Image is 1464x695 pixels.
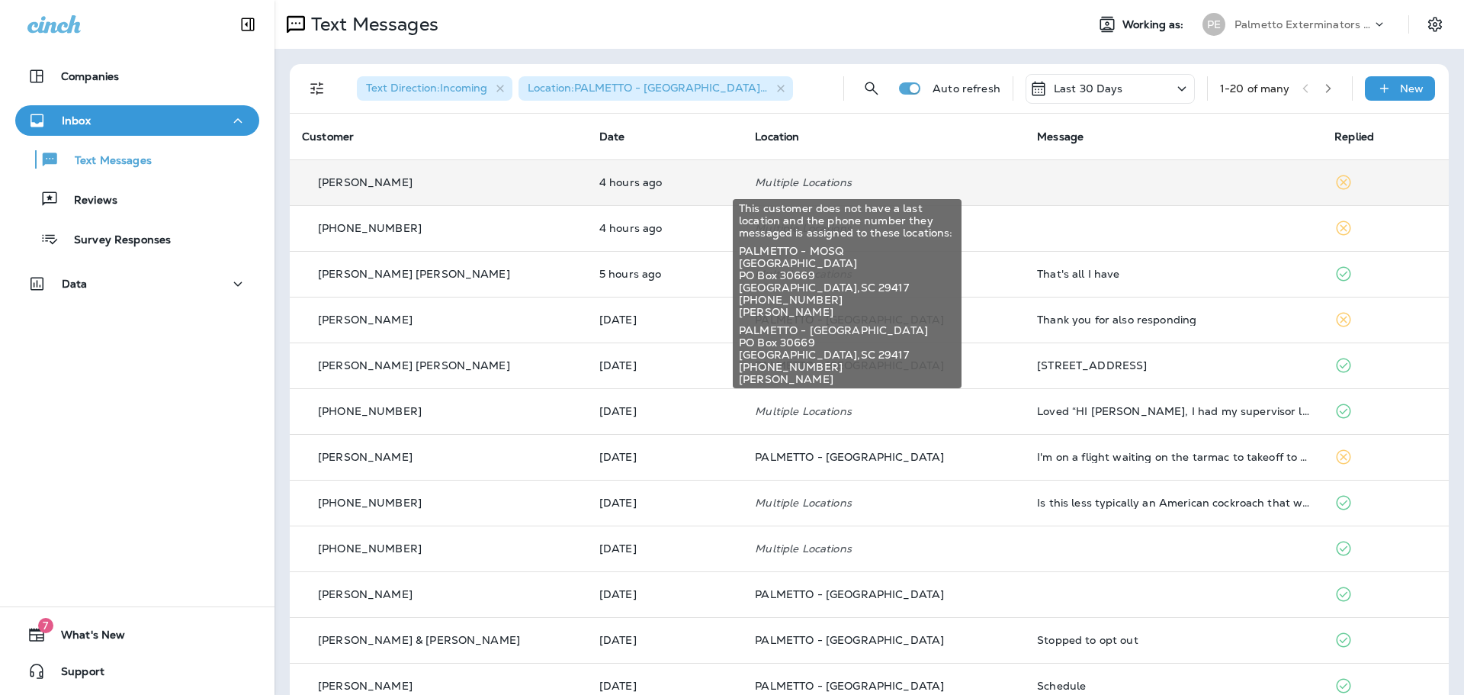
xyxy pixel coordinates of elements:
p: [PERSON_NAME] [318,588,413,600]
p: [PERSON_NAME] [318,314,413,326]
div: 1078 Glenshaw St. North Charleston, SC 29405 [1037,359,1310,372]
p: [PERSON_NAME] & [PERSON_NAME] [318,634,520,646]
p: Multiple Locations [755,176,1013,188]
span: PO Box 30669 [739,336,955,349]
div: PE [1202,13,1225,36]
p: Text Messages [305,13,438,36]
button: Reviews [15,183,259,215]
p: Last 30 Days [1054,82,1123,95]
p: Sep 25, 2025 05:58 PM [599,634,730,646]
p: Sep 29, 2025 02:26 PM [599,314,730,326]
span: Location : PALMETTO - [GEOGRAPHIC_DATA] +1 [528,81,771,95]
button: Collapse Sidebar [226,9,269,40]
span: Date [599,130,625,143]
p: New [1400,82,1424,95]
p: Multiple Locations [755,542,1013,555]
span: Replied [1334,130,1374,143]
p: Multiple Locations [755,405,1013,417]
button: Companies [15,61,259,92]
span: 7 [38,618,53,633]
p: Sep 30, 2025 10:30 AM [599,176,730,188]
button: 7What's New [15,619,259,650]
span: [PHONE_NUMBER] [318,496,422,510]
p: Palmetto Exterminators LLC [1234,18,1372,31]
button: Survey Responses [15,223,259,255]
p: [PERSON_NAME] [318,680,413,692]
p: Sep 30, 2025 09:26 AM [599,268,730,280]
span: [GEOGRAPHIC_DATA] , SC 29417 [739,282,955,294]
p: Sep 26, 2025 03:34 PM [599,451,730,463]
div: I'm on a flight waiting on the tarmac to takeoff to return to Charleston. Just let me know when y... [1037,451,1310,463]
span: [GEOGRAPHIC_DATA] , SC 29417 [739,349,955,361]
div: Text Direction:Incoming [357,76,512,101]
span: Location [755,130,799,143]
button: Support [15,656,259,687]
button: Settings [1421,11,1449,38]
p: Data [62,278,88,290]
span: [PHONE_NUMBER] [318,221,422,235]
div: Location:PALMETTO - [GEOGRAPHIC_DATA]+1 [518,76,793,101]
span: PALMETTO - [GEOGRAPHIC_DATA] [739,324,955,336]
p: Multiple Locations [755,497,1013,509]
div: Thank you for also responding [1037,314,1310,326]
p: Sep 26, 2025 12:01 PM [599,497,730,509]
p: Text Messages [59,154,152,169]
span: [PERSON_NAME] [739,306,955,318]
span: Text Direction : Incoming [366,81,487,95]
p: Sep 25, 2025 05:20 PM [599,680,730,692]
button: Filters [302,73,332,104]
p: Auto refresh [933,82,1000,95]
div: Stopped to opt out [1037,634,1310,646]
span: Message [1037,130,1084,143]
p: Sep 26, 2025 03:53 PM [599,405,730,417]
p: Sep 26, 2025 04:32 PM [599,359,730,372]
p: [PERSON_NAME] [PERSON_NAME] [318,268,510,280]
span: Customer [302,130,354,143]
p: Sep 26, 2025 08:58 AM [599,542,730,555]
span: Working as: [1122,18,1187,31]
div: Is this less typically an American cockroach that would suddenly appear on my table could it have... [1037,497,1310,509]
span: PALMETTO - [GEOGRAPHIC_DATA] [755,633,944,647]
span: [PHONE_NUMBER] [318,542,422,555]
div: Loved “HI Lindsay, I had my supervisor look at your photo and it does appear to be an american co... [1037,405,1310,417]
p: [PERSON_NAME] [318,176,413,188]
button: Search Messages [856,73,887,104]
p: [PERSON_NAME] [318,451,413,463]
span: [PHONE_NUMBER] [739,294,955,306]
button: Data [15,269,259,299]
p: Sep 25, 2025 10:23 PM [599,588,730,600]
span: [PHONE_NUMBER] [739,361,955,373]
span: Support [46,665,104,684]
div: That's all I have [1037,268,1310,280]
button: Text Messages [15,143,259,175]
p: Inbox [62,114,91,127]
p: Sep 30, 2025 09:55 AM [599,222,730,234]
div: Schedule [1037,680,1310,692]
p: Companies [61,70,119,82]
div: 1 - 20 of many [1220,82,1290,95]
span: [PERSON_NAME] [739,373,955,385]
span: PALMETTO - [GEOGRAPHIC_DATA] [755,450,944,464]
span: PALMETTO - [GEOGRAPHIC_DATA] [755,679,944,693]
span: [PHONE_NUMBER] [318,404,422,418]
p: Reviews [59,194,117,208]
span: This customer does not have a last location and the phone number they messaged is assigned to the... [739,202,955,239]
span: What's New [46,629,125,647]
button: Inbox [15,105,259,136]
p: Survey Responses [59,233,171,248]
p: [PERSON_NAME] [PERSON_NAME] [318,359,510,372]
span: PALMETTO - [GEOGRAPHIC_DATA] [755,587,944,601]
span: PALMETTO - MOSQ [GEOGRAPHIC_DATA] [739,245,955,269]
span: PO Box 30669 [739,269,955,282]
